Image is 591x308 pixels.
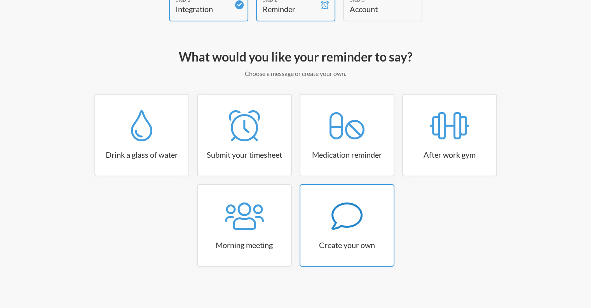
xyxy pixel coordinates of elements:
h3: Submit your timesheet [198,149,291,160]
h3: Create your own [300,239,394,250]
p: Choose a message or create your own. [70,69,521,78]
h4: Reminder [263,4,317,14]
h4: Integration [176,4,230,14]
h2: What would you like your reminder to say? [70,49,521,65]
h3: Morning meeting [198,239,291,250]
h3: After work gym [403,149,496,160]
h3: Drink a glass of water [95,149,188,160]
h4: Account [350,4,404,14]
h3: Medication reminder [300,149,394,160]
